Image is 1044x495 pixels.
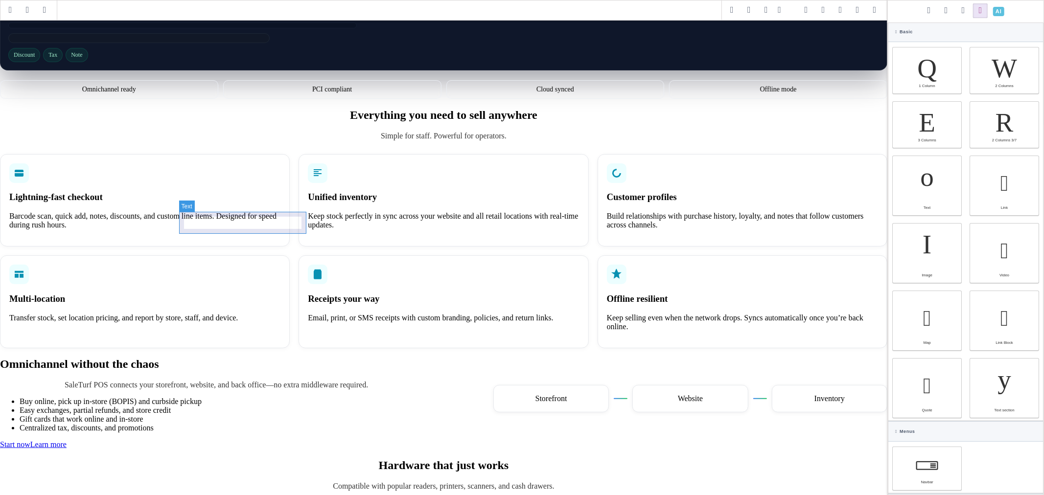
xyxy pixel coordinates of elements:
span: Open Layer Manager [956,3,971,18]
div: Link [975,205,1033,210]
div: 1 Column [898,84,956,88]
li: Easy exchanges, partial refunds, and store credit [20,386,482,395]
div: Map [898,340,956,345]
p: Simple for staff. Powerful for operators. [268,112,620,121]
h3: Receipts your way [308,274,579,285]
div: Navbar [898,480,956,484]
h3: Lightning-fast checkout [9,172,280,183]
span: Save & Close [867,3,882,18]
div: Link Block [975,340,1033,345]
h3: Offline resilient [607,274,878,285]
div: Video [970,223,1039,283]
p: Build relationships with purchase history, loyalty, and notes that follow customers across channels. [607,192,878,210]
p: Compatible with popular readers, printers, scanners, and cash drawers. [268,462,620,471]
span: Fullscreen [759,3,773,18]
span: Discount [8,28,40,43]
div: Quote [892,358,962,418]
span: Settings [939,3,953,18]
div: Quote [898,408,956,412]
p: Email, print, or SMS receipts with custom branding, policies, and return links. [308,294,579,303]
span: Preview [742,3,756,18]
li: Gift cards that work online and in-store [20,395,482,404]
div: 2 Columns 3/7 [975,138,1033,142]
div: 2 Columns [970,47,1039,94]
div: Text section [975,408,1033,412]
div: Offline mode [669,61,887,79]
div: 2 Columns [975,84,1033,88]
div: Map [892,291,962,351]
span: View components [724,3,739,18]
div: Text section [970,358,1039,418]
span: View code [776,3,796,18]
h3: Customer profiles [607,172,878,183]
p: SaleTurf POS connects your storefront, website, and back office—no extra middleware required. [65,361,417,370]
p: Keep stock perfectly in sync across your website and all retail locations with real-time updates. [308,192,579,210]
div: Video [975,273,1033,277]
span: Open Style Manager [922,3,936,18]
span: Tax [43,28,63,43]
div: Image [892,223,962,283]
div: Text [898,205,956,210]
li: Centralized tax, discounts, and promotions [20,404,482,413]
h3: Multi-location [9,274,280,285]
div: Text [892,156,962,216]
div: Website [632,365,748,393]
p: Keep selling even when the network drops. Syncs automatically once you’re back online. [607,294,878,312]
div: Link [970,156,1039,216]
div: PCI compliant [223,61,441,79]
div: Cloud synced [446,61,665,79]
li: Buy online, pick up in-store (BOPIS) and curbside pickup [20,378,482,386]
span: Note [66,28,88,43]
p: Barcode scan, quick add, notes, discounts, and custom line items. Designed for speed during rush ... [9,192,280,210]
div: Inventory [772,365,887,393]
span: Open Blocks [973,3,988,18]
p: Transfer stock, set location pricing, and report by store, staff, and device. [9,294,280,303]
div: 3 Columns [892,101,962,148]
div: Menus [888,421,1043,442]
div: Link Block [970,291,1039,351]
div: Basic [888,22,1043,42]
div: 1 Column [892,47,962,94]
div: Image [898,273,956,277]
div: 2 Columns 3/7 [970,101,1039,148]
a: Learn more [30,421,67,429]
div: 3 Columns [898,138,956,142]
div: Navbar [892,447,962,491]
span: Open AI Assistant [990,3,1007,20]
h3: Unified inventory [308,172,579,183]
div: Storefront [493,365,609,393]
